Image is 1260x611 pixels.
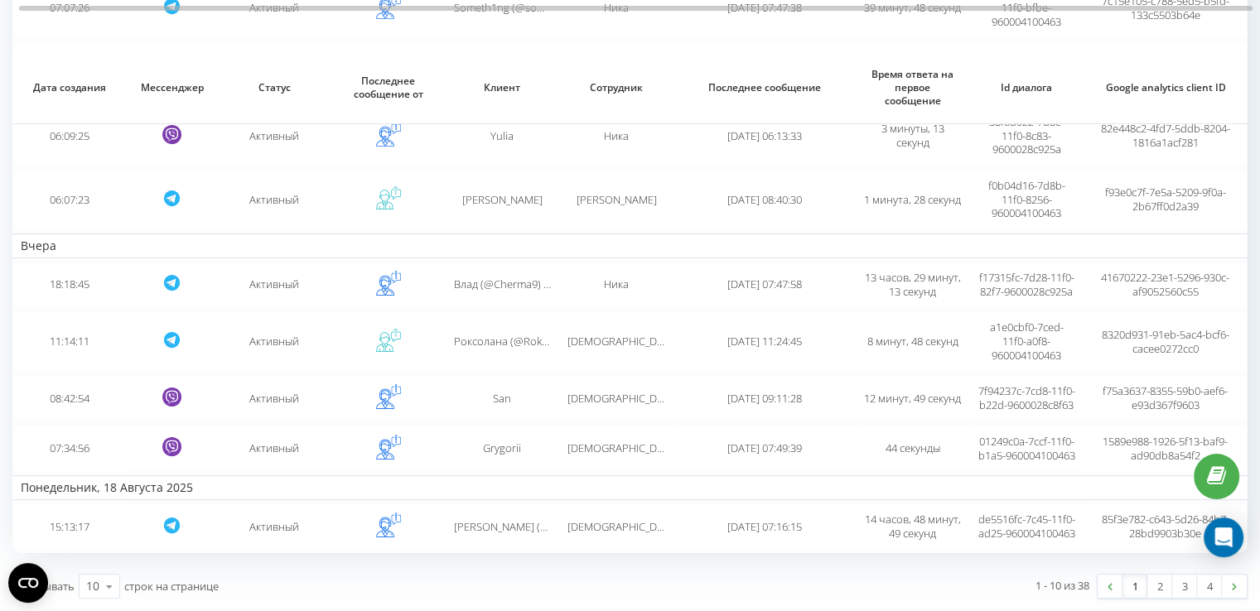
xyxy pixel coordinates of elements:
td: 14 часов, 48 минут, 49 секунд [856,503,970,550]
span: [DATE] 08:40:30 [727,192,802,207]
span: Сотрудник [572,81,660,94]
svg: Viber [162,437,181,456]
span: [PERSON_NAME] [462,192,543,207]
td: 06:42:55 [12,41,127,102]
td: 13 часов, 29 минут, 13 секунд [856,262,970,308]
span: [DEMOGRAPHIC_DATA] [567,391,679,406]
span: Yulia [490,128,514,143]
span: f0b04d16-7d8b-11f0-8256-960004100463 [988,178,1065,221]
span: [DEMOGRAPHIC_DATA] [567,519,679,534]
td: Активный [218,425,332,471]
span: Статус [230,81,318,94]
span: Последнее сообщение от [345,75,432,100]
svg: Viber [162,387,181,407]
td: 44 секунды [856,425,970,471]
span: Ника [604,277,629,291]
span: 41670222-23e1-5296-930c-af9052560c55 [1101,270,1229,299]
span: de5516fc-7c45-11f0-ad25-960004100463 [978,512,1075,541]
span: 01249c0a-7ccf-11f0-b1a5-960004100463 [978,434,1075,463]
span: Последнее сообщение [690,81,839,94]
span: Время ответа на первое сообщение [869,68,957,107]
span: San [493,391,511,406]
span: f93e0c7f-7e5a-5209-9f0a-2b67ff0d2a39 [1104,185,1225,214]
span: Дата создания [26,81,113,94]
span: [DEMOGRAPHIC_DATA] [567,334,679,349]
td: Активный [218,170,332,230]
span: [DATE] 07:47:58 [727,277,802,291]
td: 12 минут, 49 секунд [856,375,970,421]
td: 1 минута, 28 секунд [856,170,970,230]
span: [DATE] 07:49:39 [727,440,802,455]
td: 15:13:17 [12,503,127,550]
div: 1 - 10 из 38 [1036,577,1089,594]
span: e75383aa-7d90-11f0-85f7-9600028c925a [988,51,1065,94]
td: 8 минут, 48 секунд [856,311,970,372]
td: Активный [218,105,332,166]
span: 85f3e782-c643-5d26-84b7-28bd9903b30e [1101,512,1229,541]
span: Grygorii [483,440,521,455]
td: Вчера [12,233,1248,258]
span: 7f94237c-7cd8-11f0-b22d-9600028c8f63 [978,383,1075,412]
span: 38f6d022-7d8c-11f0-8c83-9600028c925a [989,114,1064,157]
td: 07:34:56 [12,425,127,471]
span: [PERSON_NAME] [576,192,656,207]
span: Влад (@Cherma9) Черёмухин [454,277,600,291]
td: 4 минуты, 39 секунд [856,41,970,102]
span: f17315fc-7d28-11f0-82f7-9600028c925a [979,270,1074,299]
td: Активный [218,503,332,550]
span: [DEMOGRAPHIC_DATA] [567,440,679,455]
span: a1e0cbf0-7ced-11f0-a0f8-960004100463 [990,320,1064,363]
td: 11:14:11 [12,311,127,372]
span: Ника [604,128,629,143]
span: 1589e988-1926-5f13-baf9-ad90db8a54f2 [1103,434,1228,463]
span: Роксолана (@Roksolana_Pyhel) [454,334,608,349]
span: Google analytics client ID [1099,81,1232,94]
td: Активный [218,41,332,102]
span: 8320d931-91eb-5ac4-bcf6-cacee0272cc0 [1101,327,1229,356]
span: Id диалога [982,81,1070,94]
td: Активный [218,262,332,308]
td: Понедельник, 18 Августа 2025 [12,475,1248,500]
button: Open CMP widget [8,563,48,603]
td: Активный [218,375,332,421]
span: [DATE] 07:16:15 [727,519,802,534]
span: f75a3637-8355-59b0-aef6-e93d367f9603 [1103,383,1228,412]
div: Open Intercom Messenger [1204,517,1243,557]
span: [DATE] 09:11:28 [727,391,802,406]
td: 08:42:54 [12,375,127,421]
td: Активный [218,311,332,372]
span: [DATE] 06:13:33 [727,128,802,143]
td: 3 минуты, 13 секунд [856,105,970,166]
td: 06:09:25 [12,105,127,166]
a: 3 [1172,575,1197,598]
a: 2 [1147,575,1172,598]
span: Мессенджер [138,81,205,94]
span: [PERSON_NAME] (@yporotaya_princess) [454,519,647,534]
div: 10 [86,578,99,594]
span: [DATE] 11:24:45 [727,334,802,349]
a: 1 [1122,575,1147,598]
a: 4 [1197,575,1222,598]
span: Клиент [459,81,547,94]
span: строк на странице [124,579,219,594]
span: 82e448c2-4fd7-5ddb-8204-1816a1acf281 [1100,121,1229,150]
td: 18:18:45 [12,262,127,308]
svg: Viber [162,125,181,144]
td: 06:07:23 [12,170,127,230]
